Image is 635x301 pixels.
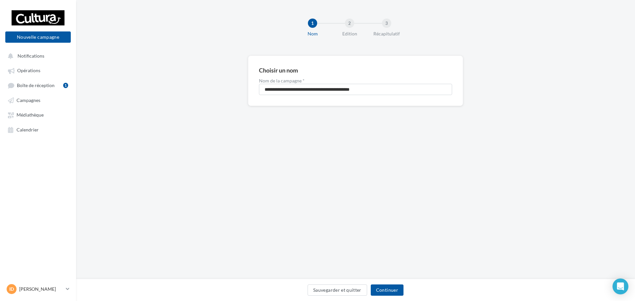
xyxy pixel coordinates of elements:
div: Choisir un nom [259,67,298,73]
label: Nom de la campagne * [259,78,452,83]
div: 2 [345,19,354,28]
span: Boîte de réception [17,82,55,88]
div: 1 [63,83,68,88]
div: Open Intercom Messenger [613,278,628,294]
span: Notifications [18,53,44,59]
button: Sauvegarder et quitter [308,284,367,296]
div: Nom [291,30,334,37]
button: Continuer [371,284,403,296]
a: Calendrier [4,124,72,135]
div: 1 [308,19,317,28]
div: 3 [382,19,391,28]
a: ID [PERSON_NAME] [5,283,71,295]
a: Boîte de réception1 [4,79,72,91]
div: Récapitulatif [365,30,408,37]
div: Edition [328,30,371,37]
span: Campagnes [17,97,40,103]
a: Médiathèque [4,109,72,121]
span: ID [9,286,14,292]
span: Médiathèque [17,112,44,118]
p: [PERSON_NAME] [19,286,63,292]
a: Campagnes [4,94,72,106]
a: Opérations [4,64,72,76]
span: Calendrier [17,127,39,132]
button: Notifications [4,50,69,62]
span: Opérations [17,68,40,74]
button: Nouvelle campagne [5,31,71,43]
